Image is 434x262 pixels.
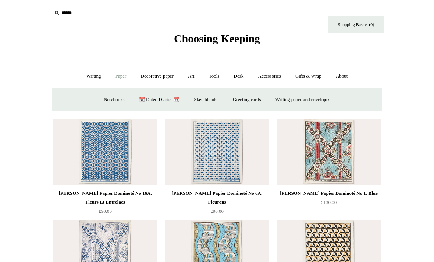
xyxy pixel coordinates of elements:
a: Sketchbooks [187,90,225,110]
img: Antoinette Poisson Papier Dominoté No 1, Blue [277,119,381,185]
a: Shopping Basket (0) [328,16,384,33]
a: Antoinette Poisson Papier Dominoté No 16A, Fleurs Et Entrelacs Antoinette Poisson Papier Dominoté... [53,119,157,185]
a: Art [181,67,201,86]
span: Choosing Keeping [174,32,260,44]
a: Writing paper and envelopes [269,90,337,110]
a: Tools [202,67,226,86]
a: Desk [227,67,250,86]
img: Antoinette Poisson Papier Dominoté No 6A, Fleurons [165,119,269,185]
a: Greeting cards [226,90,267,110]
div: [PERSON_NAME] Papier Dominoté No 16A, Fleurs Et Entrelacs [55,189,156,207]
div: [PERSON_NAME] Papier Dominoté No 1, Blue [278,189,379,198]
span: £130.00 [321,200,337,205]
a: [PERSON_NAME] Papier Dominoté No 16A, Fleurs Et Entrelacs £90.00 [53,189,157,219]
a: 📆 Dated Diaries 📆 [132,90,186,110]
a: Writing [80,67,108,86]
a: [PERSON_NAME] Papier Dominoté No 6A, Fleurons £90.00 [165,189,269,219]
a: Choosing Keeping [174,38,260,43]
a: Decorative paper [134,67,180,86]
a: Paper [109,67,133,86]
a: Notebooks [97,90,131,110]
a: About [329,67,355,86]
span: £90.00 [99,208,112,214]
a: Gifts & Wrap [289,67,328,86]
a: Accessories [252,67,288,86]
a: [PERSON_NAME] Papier Dominoté No 1, Blue £130.00 [277,189,381,219]
span: £90.00 [210,208,224,214]
a: Antoinette Poisson Papier Dominoté No 6A, Fleurons Antoinette Poisson Papier Dominoté No 6A, Fleu... [165,119,269,185]
img: Antoinette Poisson Papier Dominoté No 16A, Fleurs Et Entrelacs [53,119,157,185]
a: Antoinette Poisson Papier Dominoté No 1, Blue Antoinette Poisson Papier Dominoté No 1, Blue [277,119,381,185]
div: [PERSON_NAME] Papier Dominoté No 6A, Fleurons [167,189,267,207]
